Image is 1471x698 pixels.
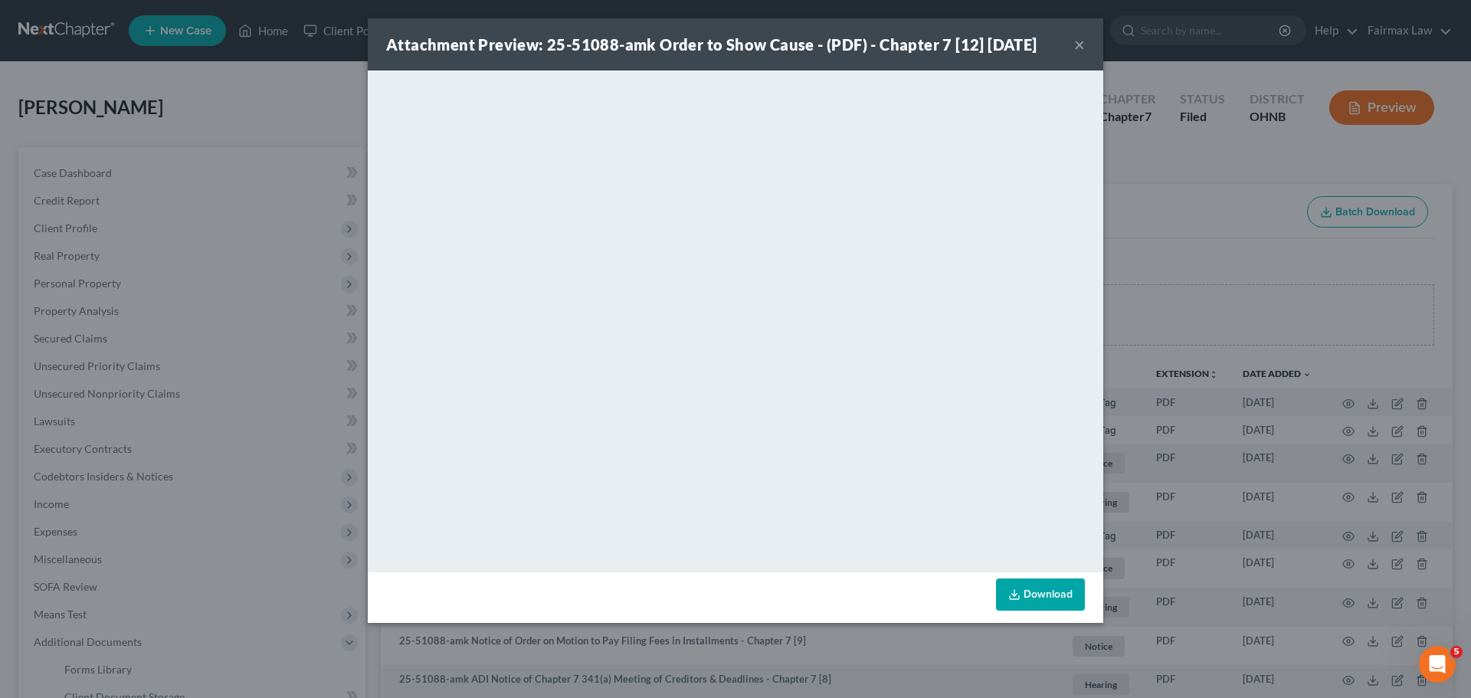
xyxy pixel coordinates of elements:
[368,70,1103,569] iframe: <object ng-attr-data='[URL][DOMAIN_NAME]' type='application/pdf' width='100%' height='650px'></ob...
[1074,35,1085,54] button: ×
[1450,646,1463,658] span: 5
[996,578,1085,611] a: Download
[386,35,1037,54] strong: Attachment Preview: 25-51088-amk Order to Show Cause - (PDF) - Chapter 7 [12] [DATE]
[1419,646,1456,683] iframe: Intercom live chat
